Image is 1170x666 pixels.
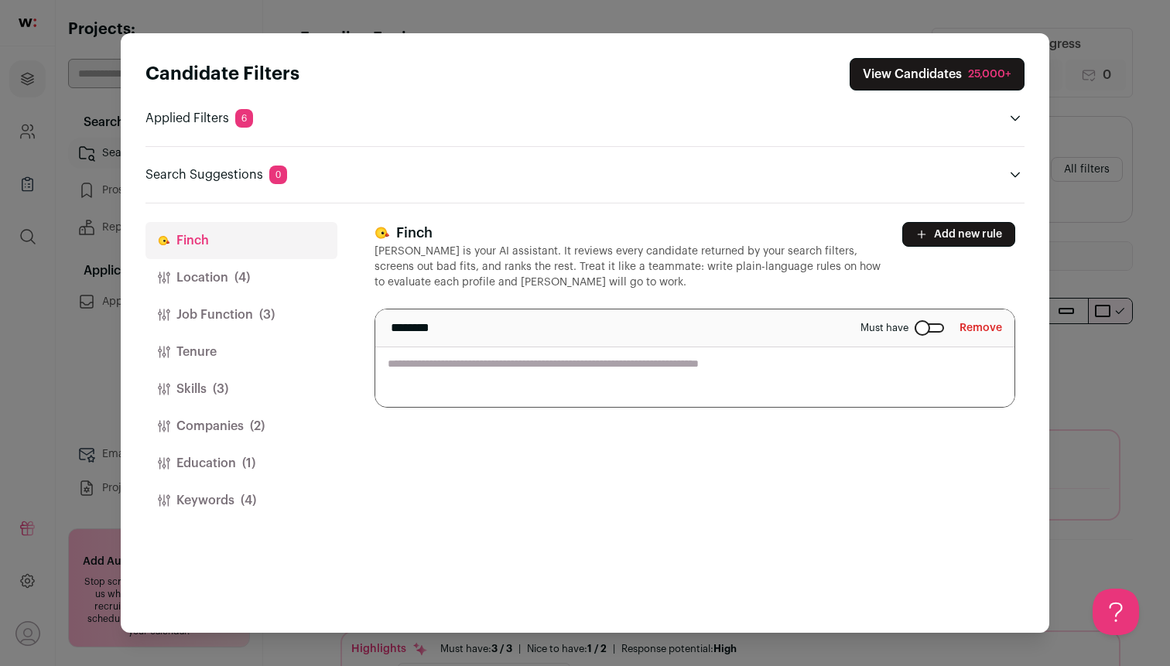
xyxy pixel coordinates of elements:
[241,491,256,510] span: (4)
[850,58,1025,91] button: Close search preferences
[960,316,1002,340] button: Remove
[145,222,337,259] button: Finch
[235,109,253,128] span: 6
[902,222,1015,247] button: Add new rule
[1093,589,1139,635] iframe: Toggle Customer Support
[250,417,265,435] span: (2)
[234,268,250,287] span: (4)
[145,482,337,519] button: Keywords(4)
[375,222,884,244] h3: Finch
[860,322,908,334] span: Must have
[145,166,287,184] p: Search Suggestions
[145,333,337,371] button: Tenure
[145,408,337,445] button: Companies(2)
[145,65,299,84] strong: Candidate Filters
[145,371,337,408] button: Skills(3)
[269,166,287,184] span: 0
[968,67,1011,82] div: 25,000+
[145,109,253,128] p: Applied Filters
[145,259,337,296] button: Location(4)
[259,306,275,324] span: (3)
[242,454,255,473] span: (1)
[145,296,337,333] button: Job Function(3)
[213,380,228,398] span: (3)
[1006,109,1025,128] button: Open applied filters
[145,445,337,482] button: Education(1)
[375,244,884,290] p: [PERSON_NAME] is your AI assistant. It reviews every candidate returned by your search filters, s...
